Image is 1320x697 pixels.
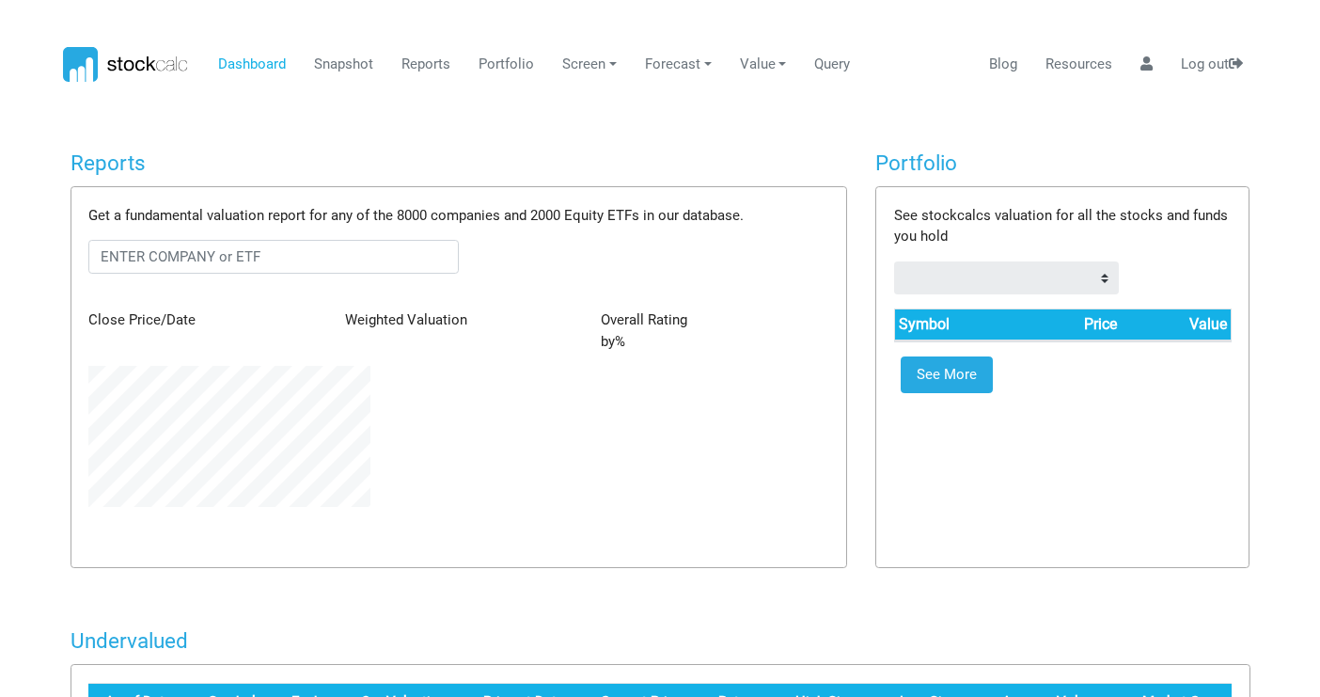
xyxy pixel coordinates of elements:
[1014,309,1121,341] th: Price
[88,240,459,274] input: ENTER COMPANY or ETF
[901,356,992,394] a: See More
[875,150,1249,176] h4: Portfolio
[637,47,718,83] a: Forecast
[894,205,1232,247] p: See stockcalcs valuation for all the stocks and funds you hold
[587,309,842,352] div: by %
[732,47,794,83] a: Value
[472,47,542,83] a: Portfolio
[88,311,196,328] span: Close Price/Date
[71,628,1250,654] h4: Undervalued
[601,311,687,328] span: Overall Rating
[808,47,857,83] a: Query
[1121,309,1231,341] th: Value
[212,47,293,83] a: Dashboard
[395,47,458,83] a: Reports
[307,47,381,83] a: Snapshot
[895,309,1014,341] th: Symbol
[982,47,1025,83] a: Blog
[88,205,828,227] p: Get a fundamental valuation report for any of the 8000 companies and 2000 Equity ETFs in our data...
[71,150,848,176] h4: Reports
[345,311,467,328] span: Weighted Valuation
[1174,47,1250,83] a: Log out
[556,47,624,83] a: Screen
[1039,47,1120,83] a: Resources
